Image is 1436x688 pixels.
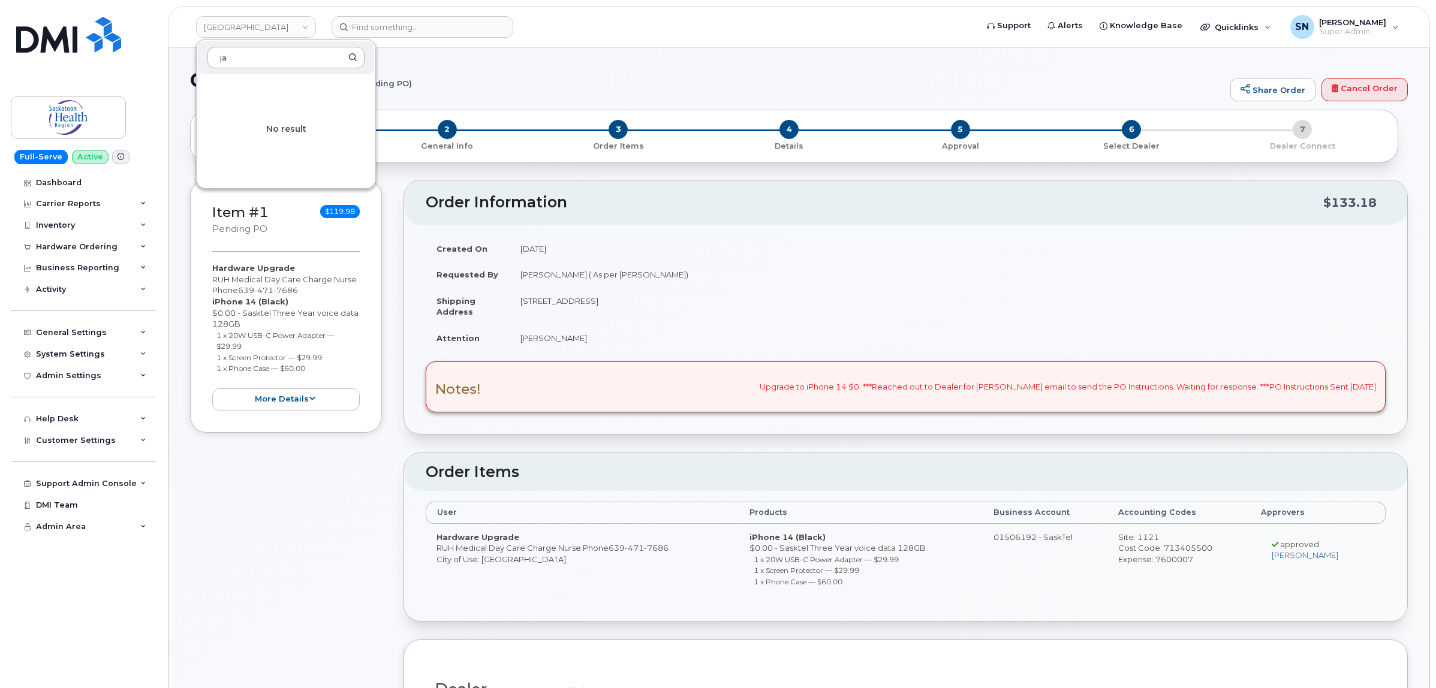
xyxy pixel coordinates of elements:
[1118,542,1239,554] div: Cost Code: 713405500
[510,325,1386,351] td: [PERSON_NAME]
[709,141,870,152] p: Details
[510,288,1386,325] td: [STREET_ADDRESS]
[238,285,298,295] span: 639
[207,47,365,68] input: Search
[1046,139,1217,152] a: 6 Select Dealer
[1107,502,1250,523] th: Accounting Codes
[533,139,704,152] a: 3 Order Items
[983,502,1107,523] th: Business Account
[1250,502,1386,523] th: Approvers
[510,236,1386,262] td: [DATE]
[212,388,360,411] button: more details
[739,524,983,600] td: $0.00 - Sasktel Three Year voice data 128GB
[426,524,739,600] td: RUH Medical Day Care Charge Nurse Phone City of Use: [GEOGRAPHIC_DATA]
[216,364,305,373] small: 1 x Phone Case — $60.00
[983,524,1107,600] td: 01506192 - SaskTel
[510,261,1386,288] td: [PERSON_NAME] ( As per [PERSON_NAME])
[779,120,799,139] span: 4
[749,532,826,542] strong: iPhone 14 (Black)
[609,543,669,553] span: 639
[538,141,699,152] p: Order Items
[754,566,859,575] small: 1 x Screen Protector — $29.99
[644,543,669,553] span: 7686
[426,361,1386,412] div: Upgrade to iPhone 14 $0. ***Reached out to Dealer for [PERSON_NAME] email to send the PO Instruct...
[739,502,983,523] th: Products
[1230,78,1315,102] a: Share Order
[426,464,1386,481] h2: Order Items
[436,270,498,279] strong: Requested By
[609,120,628,139] span: 3
[366,141,528,152] p: General Info
[754,555,899,564] small: 1 x 20W USB-C Power Adapter — $29.99
[212,224,267,234] small: pending PO
[212,262,360,410] div: RUH Medical Day Care Charge Nurse Phone $0.00 - Sasktel Three Year voice data 128GB
[1122,120,1141,139] span: 6
[320,205,360,218] span: $119.98
[362,139,532,152] a: 2 General Info
[436,333,480,343] strong: Attention
[190,70,1224,90] h1: Order No.64548
[435,382,481,397] h3: Notes!
[1321,78,1408,102] a: Cancel Order
[1050,141,1212,152] p: Select Dealer
[1384,636,1427,679] iframe: Messenger Launcher
[625,543,644,553] span: 471
[704,139,875,152] a: 4 Details
[1272,550,1338,560] a: [PERSON_NAME]
[212,297,288,306] strong: iPhone 14 (Black)
[212,263,295,273] strong: Hardware Upgrade
[357,70,412,88] small: (pending PO)
[216,331,335,351] small: 1 x 20W USB-C Power Adapter — $29.99
[216,353,322,362] small: 1 x Screen Protector — $29.99
[436,532,519,542] strong: Hardware Upgrade
[436,296,475,317] strong: Shipping Address
[754,577,842,586] small: 1 x Phone Case — $60.00
[1280,539,1319,549] span: approved
[438,120,457,139] span: 2
[880,141,1041,152] p: Approval
[436,244,487,254] strong: Created On
[1118,554,1239,565] div: Expense: 7600007
[1323,191,1377,214] div: $133.18
[426,194,1323,211] h2: Order Information
[1118,532,1239,543] div: Site: 1121
[254,285,273,295] span: 471
[426,502,739,523] th: User
[875,139,1046,152] a: 5 Approval
[212,204,269,221] a: Item #1
[197,76,375,183] div: No result
[951,120,970,139] span: 5
[273,285,298,295] span: 7686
